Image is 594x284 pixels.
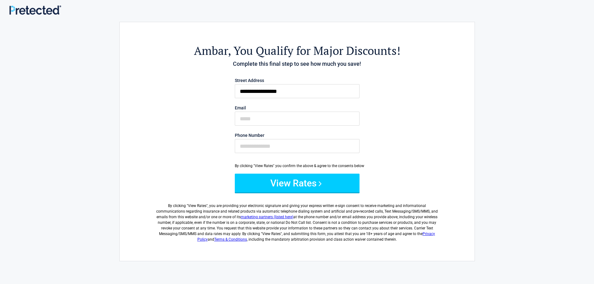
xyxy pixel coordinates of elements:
[154,43,440,58] h2: , You Qualify for Major Discounts!
[188,204,206,208] span: View Rates
[235,163,360,169] div: By clicking "View Rates" you confirm the above & agree to the consents below
[235,174,360,192] button: View Rates
[9,5,61,15] img: Main Logo
[235,133,360,137] label: Phone Number
[235,106,360,110] label: Email
[194,43,228,58] span: Ambar
[241,215,293,219] a: marketing partners (listed here)
[154,198,440,242] label: By clicking " ", you are providing your electronic signature and giving your express written e-si...
[235,78,360,83] label: Street Address
[214,237,247,242] a: Terms & Conditions
[154,60,440,68] h4: Complete this final step to see how much you save!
